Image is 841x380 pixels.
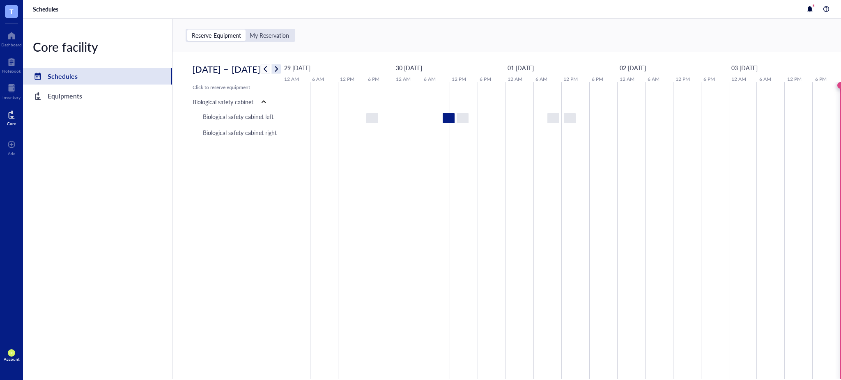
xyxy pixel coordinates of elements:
a: 6 PM [701,74,717,85]
div: Reserve Equipment [192,32,241,39]
div: Equipments [48,90,82,102]
span: PO [9,351,14,355]
a: 6 AM [422,74,438,85]
a: September 30, 2025 [394,62,424,74]
div: Click to reserve equipment [193,84,269,91]
a: Core [7,108,16,126]
a: Equipments [23,88,172,104]
a: October 3, 2025 [729,62,760,74]
a: Dashboard [1,29,22,47]
a: 12 PM [785,74,804,85]
div: My Reservation [245,30,294,41]
h2: [DATE] – [DATE] [192,62,260,76]
div: segmented control [186,29,295,42]
div: Schedules [48,71,78,82]
a: 6 AM [533,74,549,85]
a: 6 PM [478,74,493,85]
a: 12 PM [450,74,468,85]
a: 6 AM [310,74,326,85]
span: T [9,6,14,16]
div: Biological safety cabinet right [203,128,277,137]
a: Schedules [33,5,60,13]
a: 6 AM [757,74,773,85]
div: Core [7,121,16,126]
a: 12 AM [282,74,301,85]
a: Inventory [2,82,21,100]
a: 12 PM [673,74,692,85]
a: October 1, 2025 [506,62,536,74]
a: 6 PM [813,74,829,85]
a: 12 AM [618,74,636,85]
button: Previous week [260,64,270,74]
a: October 2, 2025 [618,62,648,74]
div: Dashboard [1,42,22,47]
a: Notebook [2,55,21,73]
div: Add [8,151,16,156]
a: 12 PM [561,74,580,85]
a: Schedules [23,68,172,85]
a: 12 AM [394,74,413,85]
a: 12 PM [338,74,356,85]
a: 6 PM [590,74,605,85]
button: Next week [271,64,281,74]
a: September 29, 2025 [282,62,313,74]
a: 6 AM [646,74,662,85]
div: Biological safety cabinet [193,97,253,106]
div: Reserve Equipment [187,30,245,41]
a: 6 PM [366,74,381,85]
div: Notebook [2,69,21,73]
div: My Reservation [250,32,289,39]
a: 12 AM [729,74,748,85]
div: Core facility [23,39,172,55]
div: Biological safety cabinet left [203,112,273,121]
div: Account [4,357,20,362]
a: 12 AM [506,74,524,85]
div: Inventory [2,95,21,100]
